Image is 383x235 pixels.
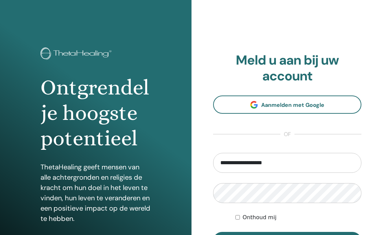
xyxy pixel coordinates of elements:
font: Aanmelden met Google [261,101,324,109]
font: of [284,131,291,138]
font: Onthoud mij [243,214,277,221]
div: Houd mij voor onbepaalde tijd geauthenticeerd of totdat ik handmatig uitlog [235,213,361,222]
font: ThetaHealing geeft mensen van alle achtergronden en religies de kracht om hun doel in het leven t... [40,163,150,223]
font: Meld u aan bij uw account [236,52,339,85]
a: Aanmelden met Google [213,96,361,114]
font: Ontgrendel je hoogste potentieel [40,75,149,151]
